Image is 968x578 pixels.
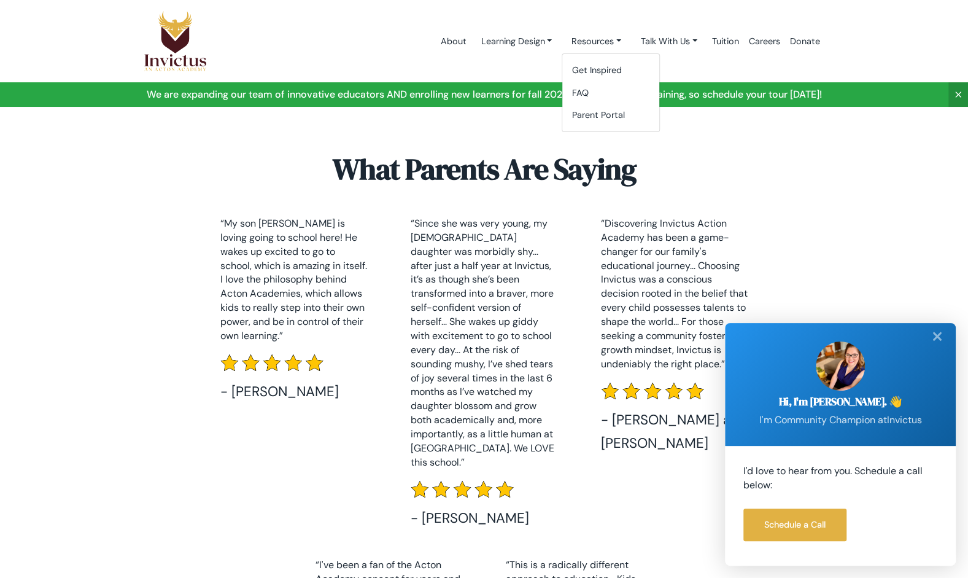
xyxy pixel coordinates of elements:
[411,507,558,530] p: - [PERSON_NAME]
[743,464,937,493] p: I'd love to hear from you. Schedule a call below:
[743,509,846,541] a: Schedule a Call
[744,15,785,68] a: Careers
[887,413,922,426] span: Invictus
[411,217,558,470] p: “Since she was very young, my [DEMOGRAPHIC_DATA] daughter was morbidly shy... after just a half y...
[562,104,659,127] a: Parent Portal
[220,217,368,343] p: “My son [PERSON_NAME] is loving going to school here! He wakes up excited to go to school, which ...
[435,15,471,68] a: About
[562,59,659,82] a: Get Inspired
[471,30,562,53] a: Learning Design
[220,380,368,404] p: - [PERSON_NAME]
[601,217,748,372] p: “Discovering Invictus Action Academy has been a game-changer for our family's educational journey...
[562,82,659,104] a: FAQ
[562,30,631,53] a: Resources
[144,10,207,72] img: Logo
[743,413,937,428] p: I'm Community Champion at
[601,408,748,455] p: - [PERSON_NAME] and [PERSON_NAME]
[562,53,660,132] div: Learning Design
[785,15,825,68] a: Donate
[631,30,707,53] a: Talk With Us
[925,323,950,350] div: ✕
[816,342,865,391] img: sarah.jpg
[202,152,767,187] h2: What Parents Are Saying
[707,15,744,68] a: Tuition
[743,396,937,408] h2: Hi, I'm [PERSON_NAME]. 👋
